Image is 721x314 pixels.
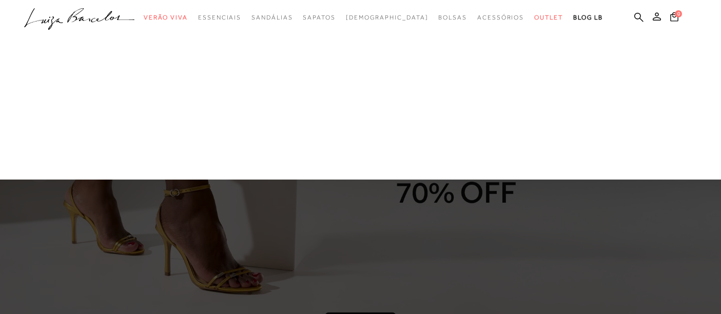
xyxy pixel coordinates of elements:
span: Sandálias [251,14,293,21]
a: categoryNavScreenReaderText [251,8,293,27]
a: categoryNavScreenReaderText [303,8,335,27]
span: 0 [675,10,682,17]
span: Verão Viva [144,14,188,21]
span: Sapatos [303,14,335,21]
span: Bolsas [438,14,467,21]
span: Acessórios [477,14,524,21]
a: BLOG LB [573,8,603,27]
a: categoryNavScreenReaderText [144,8,188,27]
span: Outlet [534,14,563,21]
span: BLOG LB [573,14,603,21]
a: categoryNavScreenReaderText [477,8,524,27]
a: categoryNavScreenReaderText [534,8,563,27]
span: Essenciais [198,14,241,21]
a: noSubCategoriesText [346,8,428,27]
button: 0 [667,11,681,25]
a: categoryNavScreenReaderText [438,8,467,27]
span: [DEMOGRAPHIC_DATA] [346,14,428,21]
a: categoryNavScreenReaderText [198,8,241,27]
